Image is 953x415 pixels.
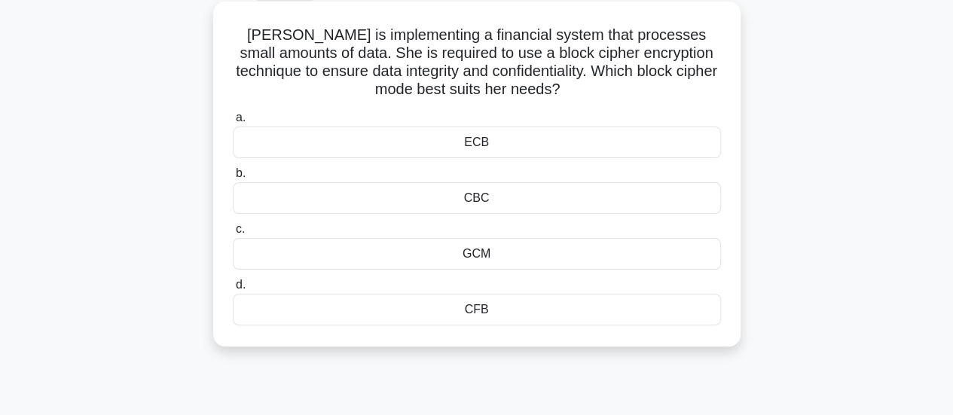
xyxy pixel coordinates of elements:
div: GCM [233,238,721,270]
div: CFB [233,294,721,325]
span: b. [236,166,246,179]
div: CBC [233,182,721,214]
span: d. [236,278,246,291]
span: a. [236,111,246,124]
h5: [PERSON_NAME] is implementing a financial system that processes small amounts of data. She is req... [231,26,722,99]
div: ECB [233,127,721,158]
span: c. [236,222,245,235]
